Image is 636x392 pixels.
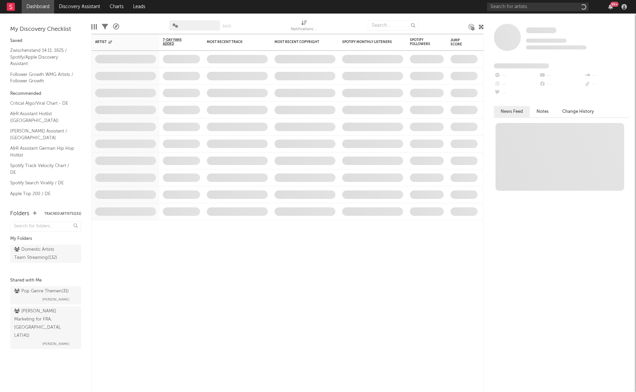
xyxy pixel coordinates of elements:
[526,27,556,34] a: Some Artist
[14,307,75,340] div: [PERSON_NAME] Marketing for FRA, [GEOGRAPHIC_DATA], LAT ( 41 )
[10,286,81,305] a: Pop Genre Themen(31)[PERSON_NAME]
[494,63,549,68] span: Fans Added by Platform
[102,17,108,37] div: Filters
[207,40,258,44] div: Most Recent Track
[275,40,325,44] div: Most Recent Copyright
[10,190,74,198] a: Apple Top 200 / DE
[10,90,81,98] div: Recommended
[451,38,467,46] div: Jump Score
[494,89,539,98] div: --
[10,245,81,263] a: Domestic Artists Team Streaming(132)
[10,37,81,45] div: Saved
[487,3,589,11] input: Search for artists
[291,17,318,37] div: Notifications (Artist)
[494,80,539,89] div: --
[10,47,74,67] a: Zwischenstand 14.11. 1825 / Spotify/Apple Discovery Assistant
[42,340,69,348] span: [PERSON_NAME]
[530,106,555,117] button: Notes
[10,235,81,243] div: My Folders
[222,24,231,28] button: Save
[494,71,539,80] div: --
[91,17,97,37] div: Edit Columns
[584,80,629,89] div: --
[410,38,434,46] div: Spotify Followers
[42,295,69,304] span: [PERSON_NAME]
[95,40,146,44] div: Artist
[494,106,530,117] button: News Feed
[10,222,81,231] input: Search for folders...
[10,110,74,124] a: A&R Assistant Hotlist ([GEOGRAPHIC_DATA])
[608,4,613,9] button: 99+
[10,162,74,176] a: Spotify Track Velocity Chart / DE
[163,38,190,46] span: 7-Day Fans Added
[14,246,62,262] div: Domestic Artists Team Streaming ( 132 )
[10,306,81,349] a: [PERSON_NAME] Marketing for FRA, [GEOGRAPHIC_DATA], LAT(41)[PERSON_NAME]
[10,71,74,85] a: Follower Growth WMG Artists / Follower Growth
[526,27,556,33] span: Some Artist
[10,127,74,141] a: [PERSON_NAME] Assistant / [GEOGRAPHIC_DATA]
[610,2,619,7] div: 99 +
[10,210,29,218] div: Folders
[14,287,69,295] div: Pop Genre Themen ( 31 )
[342,40,393,44] div: Spotify Monthly Listeners
[539,71,584,80] div: --
[10,276,81,285] div: Shared with Me
[584,71,629,80] div: --
[526,45,587,49] span: 0 fans last week
[44,212,81,215] button: Tracked Artists(131)
[368,20,419,30] input: Search...
[526,39,567,43] span: Tracking Since: [DATE]
[10,100,74,107] a: Critical Algo/Viral Chart - DE
[555,106,601,117] button: Change History
[539,80,584,89] div: --
[10,25,81,34] div: My Discovery Checklist
[10,145,74,159] a: A&R Assistant German Hip Hop Hotlist
[113,17,119,37] div: A&R Pipeline
[291,25,318,34] div: Notifications (Artist)
[10,179,74,187] a: Spotify Search Virality / DE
